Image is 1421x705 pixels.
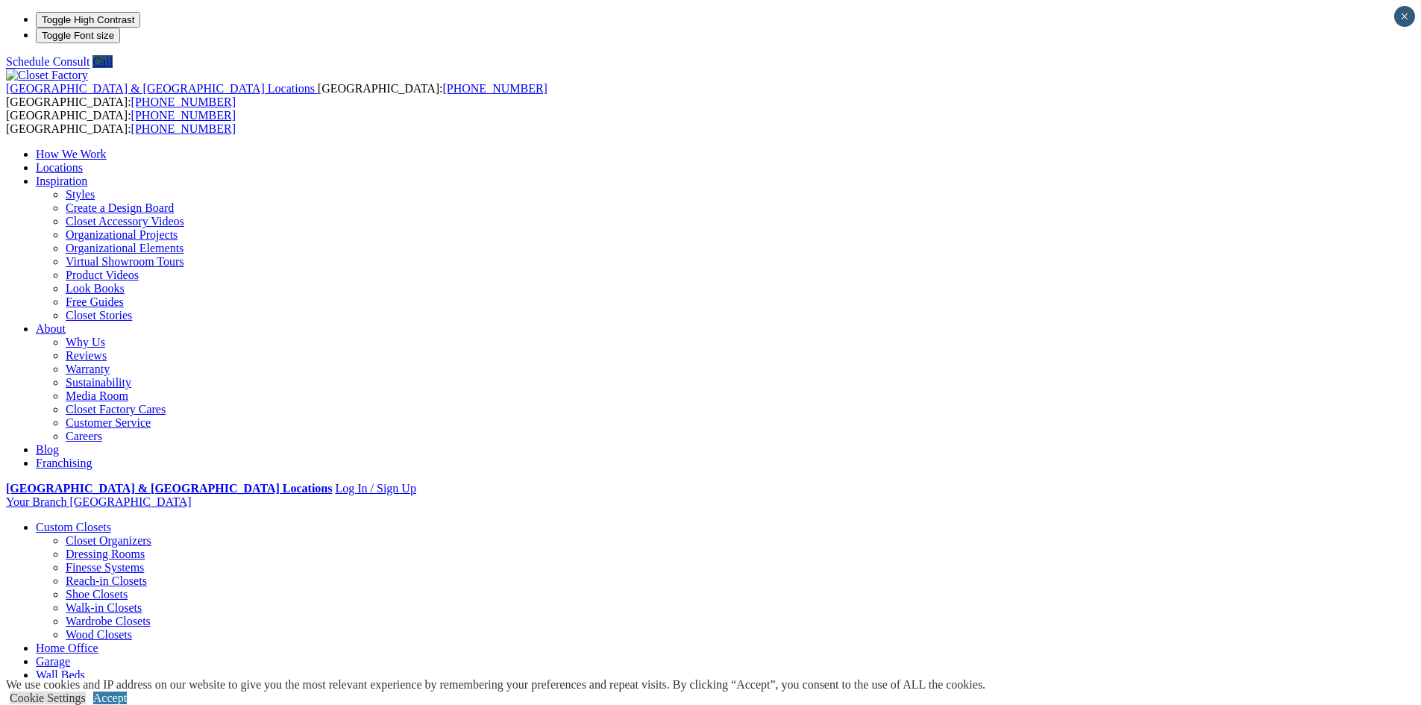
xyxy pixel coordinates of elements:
[36,655,70,668] a: Garage
[36,521,111,533] a: Custom Closets
[66,615,151,627] a: Wardrobe Closets
[66,282,125,295] a: Look Books
[6,82,548,108] span: [GEOGRAPHIC_DATA]: [GEOGRAPHIC_DATA]:
[1394,6,1415,27] button: Close
[6,55,90,68] a: Schedule Consult
[36,12,140,28] button: Toggle High Contrast
[36,28,120,43] button: Toggle Font size
[66,376,131,389] a: Sustainability
[6,495,66,508] span: Your Branch
[66,601,142,614] a: Walk-in Closets
[66,215,184,228] a: Closet Accessory Videos
[131,95,236,108] a: [PHONE_NUMBER]
[6,678,985,692] div: We use cookies and IP address on our website to give you the most relevant experience by remember...
[36,161,83,174] a: Locations
[42,30,114,41] span: Toggle Font size
[66,309,132,322] a: Closet Stories
[6,482,332,495] a: [GEOGRAPHIC_DATA] & [GEOGRAPHIC_DATA] Locations
[36,443,59,456] a: Blog
[131,109,236,122] a: [PHONE_NUMBER]
[66,242,183,254] a: Organizational Elements
[6,495,192,508] a: Your Branch [GEOGRAPHIC_DATA]
[66,363,110,375] a: Warranty
[6,82,318,95] a: [GEOGRAPHIC_DATA] & [GEOGRAPHIC_DATA] Locations
[36,322,66,335] a: About
[36,642,98,654] a: Home Office
[66,349,107,362] a: Reviews
[66,574,147,587] a: Reach-in Closets
[66,389,128,402] a: Media Room
[36,148,107,160] a: How We Work
[66,201,174,214] a: Create a Design Board
[66,430,102,442] a: Careers
[66,561,144,574] a: Finesse Systems
[36,175,87,187] a: Inspiration
[66,548,145,560] a: Dressing Rooms
[66,588,128,601] a: Shoe Closets
[442,82,547,95] a: [PHONE_NUMBER]
[66,269,139,281] a: Product Videos
[66,228,178,241] a: Organizational Projects
[6,69,88,82] img: Closet Factory
[42,14,134,25] span: Toggle High Contrast
[36,668,85,681] a: Wall Beds
[92,55,113,68] a: Call
[93,692,127,704] a: Accept
[66,336,105,348] a: Why Us
[66,403,166,416] a: Closet Factory Cares
[131,122,236,135] a: [PHONE_NUMBER]
[6,82,315,95] span: [GEOGRAPHIC_DATA] & [GEOGRAPHIC_DATA] Locations
[66,416,151,429] a: Customer Service
[66,534,151,547] a: Closet Organizers
[6,109,236,135] span: [GEOGRAPHIC_DATA]: [GEOGRAPHIC_DATA]:
[335,482,415,495] a: Log In / Sign Up
[66,295,124,308] a: Free Guides
[66,255,184,268] a: Virtual Showroom Tours
[69,495,191,508] span: [GEOGRAPHIC_DATA]
[66,188,95,201] a: Styles
[66,628,132,641] a: Wood Closets
[36,457,92,469] a: Franchising
[10,692,86,704] a: Cookie Settings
